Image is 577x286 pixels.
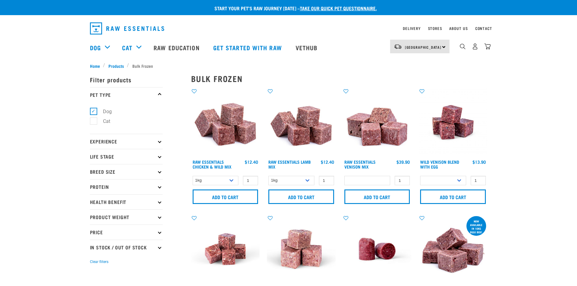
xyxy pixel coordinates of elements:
img: Raw Essentials Logo [90,22,164,35]
img: home-icon-1@2x.png [460,44,466,49]
input: Add to cart [344,189,410,204]
p: Filter products [90,72,163,87]
a: Raw Essentials Chicken & Wild Mix [193,161,231,168]
h2: Bulk Frozen [191,74,487,83]
div: $39.90 [396,159,410,164]
span: Home [90,63,100,69]
nav: dropdown navigation [85,20,492,37]
img: Goat M Ix 38448 [267,215,336,284]
a: Dog [90,43,101,52]
p: Product Weight [90,209,163,225]
p: Experience [90,134,163,149]
a: Wild Venison Blend with Egg [420,161,459,168]
input: 1 [243,176,258,185]
p: Protein [90,179,163,194]
p: Health Benefit [90,194,163,209]
img: ?1041 RE Lamb Mix 01 [267,88,336,157]
img: Beef Mackerel 1 [191,215,260,284]
div: now available in 10kg bulk box! [466,217,486,237]
nav: breadcrumbs [90,63,487,69]
img: van-moving.png [394,44,402,49]
img: home-icon@2x.png [484,43,491,50]
button: Clear filters [90,259,108,265]
a: Raw Essentials Venison Mix [344,161,376,168]
input: Add to cart [268,189,334,204]
a: About Us [449,27,468,29]
span: [GEOGRAPHIC_DATA] [405,46,442,48]
a: Vethub [290,35,325,60]
img: Raw Essentials Chicken Lamb Beef Bulk Minced Raw Dog Food Roll Unwrapped [343,215,412,284]
div: $12.40 [321,159,334,164]
p: Price [90,225,163,240]
span: Products [108,63,124,69]
a: Products [105,63,127,69]
p: Pet Type [90,87,163,102]
p: Life Stage [90,149,163,164]
img: 1113 RE Venison Mix 01 [343,88,412,157]
div: $13.90 [473,159,486,164]
a: Stores [428,27,442,29]
input: 1 [395,176,410,185]
img: Venison Egg 1616 [419,88,487,157]
div: $12.40 [245,159,258,164]
a: Contact [475,27,492,29]
input: 1 [471,176,486,185]
p: Breed Size [90,164,163,179]
a: Delivery [403,27,420,29]
img: Pile Of Cubed Chicken Wild Meat Mix [191,88,260,157]
a: Get started with Raw [207,35,290,60]
label: Cat [93,117,113,125]
input: Add to cart [193,189,258,204]
p: In Stock / Out Of Stock [90,240,163,255]
a: Cat [122,43,132,52]
img: 1158 Veal Organ Mix 01 [419,215,487,284]
a: Raw Essentials Lamb Mix [268,161,311,168]
input: Add to cart [420,189,486,204]
a: Home [90,63,103,69]
img: user.png [472,43,478,50]
input: 1 [319,176,334,185]
a: Raw Education [148,35,207,60]
label: Dog [93,108,114,115]
a: take our quick pet questionnaire. [300,7,377,9]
